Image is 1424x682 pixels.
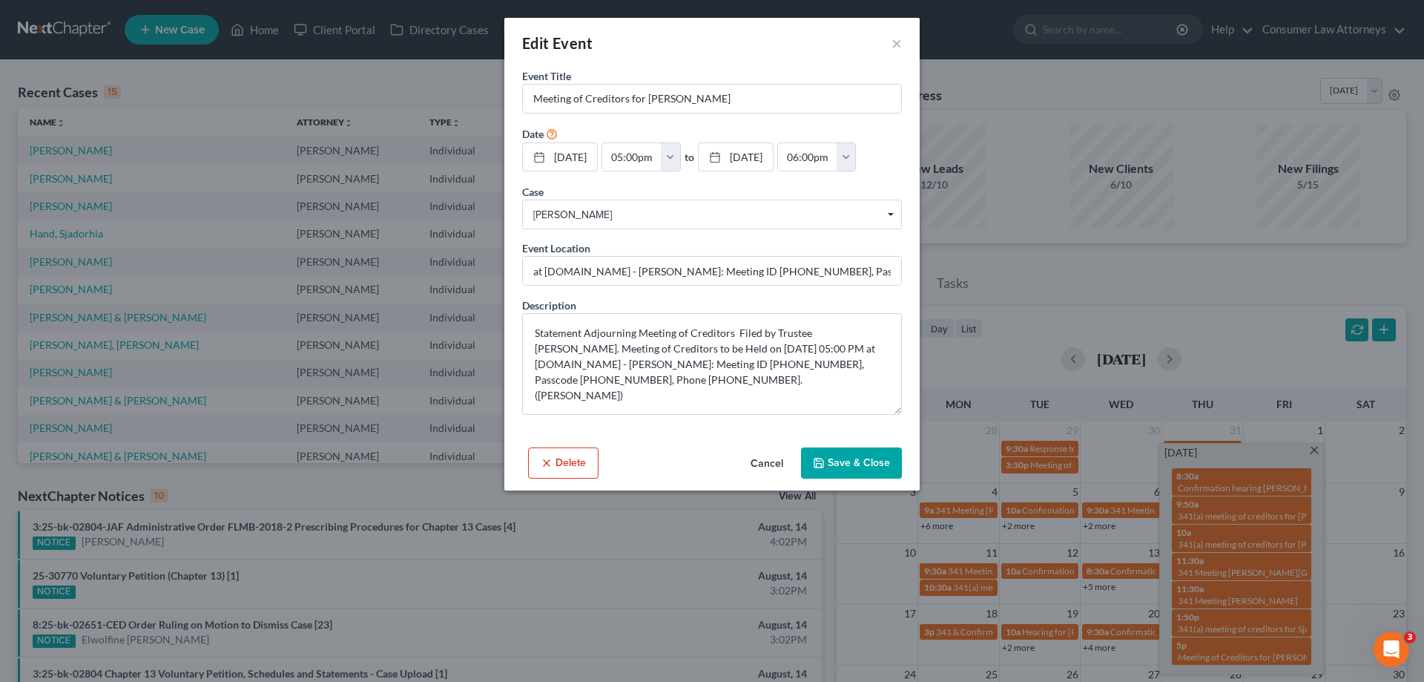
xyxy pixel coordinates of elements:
input: Enter event name... [523,85,901,113]
a: [DATE] [699,143,773,171]
label: to [685,149,694,165]
input: -- : -- [602,143,662,171]
label: Case [522,184,544,200]
label: Date [522,126,544,142]
span: Edit Event [522,34,593,52]
span: 3 [1404,632,1416,643]
span: Select box activate [522,200,902,229]
button: Save & Close [801,447,902,479]
label: Description [522,298,576,313]
iframe: Intercom live chat [1374,632,1409,667]
a: [DATE] [523,143,597,171]
button: × [891,34,902,52]
input: Enter location... [523,257,901,285]
input: -- : -- [778,143,837,171]
button: Delete [528,447,599,479]
label: Event Location [522,240,590,256]
span: [PERSON_NAME] [533,207,891,223]
button: Cancel [739,449,795,479]
span: Event Title [522,70,571,82]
